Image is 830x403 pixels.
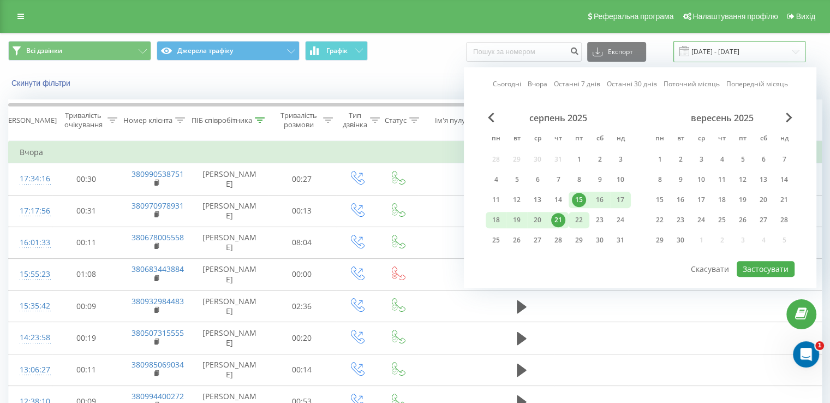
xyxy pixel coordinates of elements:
[488,112,494,122] span: Previous Month
[774,212,795,228] div: нд 28 вер 2025 р.
[649,192,670,208] div: пн 15 вер 2025 р.
[277,111,320,129] div: Тривалість розмови
[530,193,545,207] div: 13
[753,151,774,168] div: сб 6 вер 2025 р.
[52,258,121,290] td: 01:08
[589,212,610,228] div: сб 23 серп 2025 р.
[613,152,628,167] div: 3
[736,213,750,227] div: 26
[2,116,57,125] div: [PERSON_NAME]
[756,213,771,227] div: 27
[572,233,586,247] div: 29
[527,212,548,228] div: ср 20 серп 2025 р.
[736,152,750,167] div: 5
[571,131,587,147] abbr: п’ятниця
[132,391,184,401] a: 380994400272
[694,152,708,167] div: 3
[268,227,336,258] td: 08:04
[268,322,336,354] td: 00:20
[132,328,184,338] a: 380507315555
[510,173,524,187] div: 5
[736,173,750,187] div: 12
[550,131,566,147] abbr: четвер
[691,151,712,168] div: ср 3 вер 2025 р.
[8,78,76,88] button: Скинути фільтри
[735,131,751,147] abbr: п’ятниця
[670,192,691,208] div: вт 16 вер 2025 р.
[569,192,589,208] div: пт 15 серп 2025 р.
[52,322,121,354] td: 00:19
[62,111,105,129] div: Тривалість очікування
[714,131,730,147] abbr: четвер
[52,291,121,322] td: 00:09
[343,111,367,129] div: Тип дзвінка
[774,151,795,168] div: нд 7 вер 2025 р.
[594,12,674,21] span: Реферальна програма
[589,192,610,208] div: сб 16 серп 2025 р.
[548,171,569,188] div: чт 7 серп 2025 р.
[786,112,792,122] span: Next Month
[670,212,691,228] div: вт 23 вер 2025 р.
[132,264,184,274] a: 380683443884
[572,213,586,227] div: 22
[510,233,524,247] div: 26
[530,213,545,227] div: 20
[572,152,586,167] div: 1
[52,227,121,258] td: 00:11
[385,116,407,125] div: Статус
[530,233,545,247] div: 27
[756,152,771,167] div: 6
[268,195,336,227] td: 00:13
[530,173,545,187] div: 6
[753,212,774,228] div: сб 27 вер 2025 р.
[694,213,708,227] div: 24
[572,173,586,187] div: 8
[548,232,569,248] div: чт 28 серп 2025 р.
[551,213,565,227] div: 21
[694,193,708,207] div: 17
[715,173,729,187] div: 11
[527,192,548,208] div: ср 13 серп 2025 р.
[593,173,607,187] div: 9
[268,354,336,386] td: 00:14
[20,264,41,285] div: 15:55:23
[756,193,771,207] div: 20
[593,152,607,167] div: 2
[712,192,732,208] div: чт 18 вер 2025 р.
[527,232,548,248] div: ср 27 серп 2025 р.
[52,195,121,227] td: 00:31
[192,291,268,322] td: [PERSON_NAME]
[192,163,268,195] td: [PERSON_NAME]
[466,42,582,62] input: Пошук за номером
[776,131,792,147] abbr: неділя
[489,173,503,187] div: 4
[610,192,631,208] div: нд 17 серп 2025 р.
[569,171,589,188] div: пт 8 серп 2025 р.
[670,151,691,168] div: вт 2 вер 2025 р.
[777,173,791,187] div: 14
[192,354,268,386] td: [PERSON_NAME]
[509,131,525,147] abbr: вівторок
[653,152,667,167] div: 1
[691,212,712,228] div: ср 24 вер 2025 р.
[712,171,732,188] div: чт 11 вер 2025 р.
[548,212,569,228] div: чт 21 серп 2025 р.
[691,171,712,188] div: ср 10 вер 2025 р.
[192,227,268,258] td: [PERSON_NAME]
[649,232,670,248] div: пн 29 вер 2025 р.
[587,42,646,62] button: Експорт
[132,200,184,211] a: 380970978931
[777,193,791,207] div: 21
[673,152,688,167] div: 2
[132,359,184,370] a: 380985069034
[755,131,772,147] abbr: субота
[123,116,172,125] div: Номер клієнта
[732,212,753,228] div: пт 26 вер 2025 р.
[20,200,41,222] div: 17:17:56
[569,212,589,228] div: пт 22 серп 2025 р.
[652,131,668,147] abbr: понеділок
[268,291,336,322] td: 02:36
[774,192,795,208] div: нд 21 вер 2025 р.
[192,258,268,290] td: [PERSON_NAME]
[673,193,688,207] div: 16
